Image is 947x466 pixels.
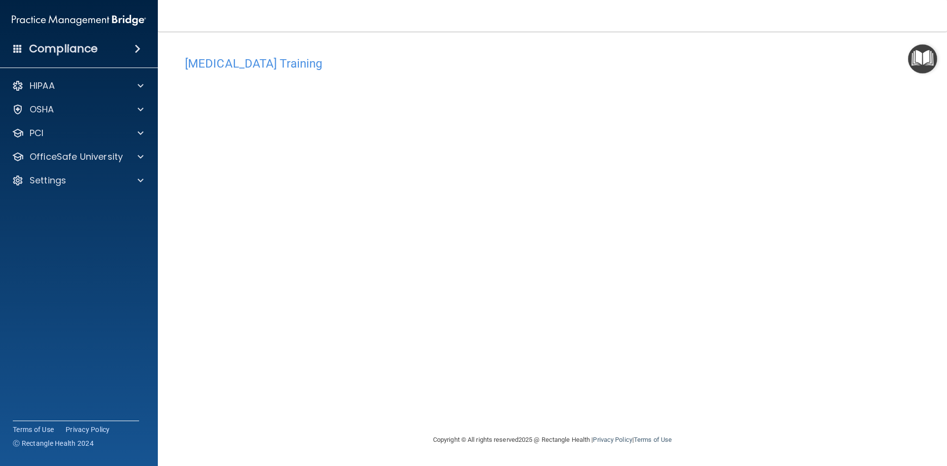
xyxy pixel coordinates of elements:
[185,57,920,70] h4: [MEDICAL_DATA] Training
[30,104,54,115] p: OSHA
[66,425,110,434] a: Privacy Policy
[30,151,123,163] p: OfficeSafe University
[12,104,144,115] a: OSHA
[12,127,144,139] a: PCI
[185,75,678,379] iframe: covid-19
[30,127,43,139] p: PCI
[634,436,672,443] a: Terms of Use
[12,10,146,30] img: PMB logo
[908,44,937,73] button: Open Resource Center
[13,438,94,448] span: Ⓒ Rectangle Health 2024
[12,175,144,186] a: Settings
[593,436,632,443] a: Privacy Policy
[30,80,55,92] p: HIPAA
[13,425,54,434] a: Terms of Use
[29,42,98,56] h4: Compliance
[30,175,66,186] p: Settings
[12,151,144,163] a: OfficeSafe University
[372,424,732,456] div: Copyright © All rights reserved 2025 @ Rectangle Health | |
[776,396,935,435] iframe: Drift Widget Chat Controller
[12,80,144,92] a: HIPAA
